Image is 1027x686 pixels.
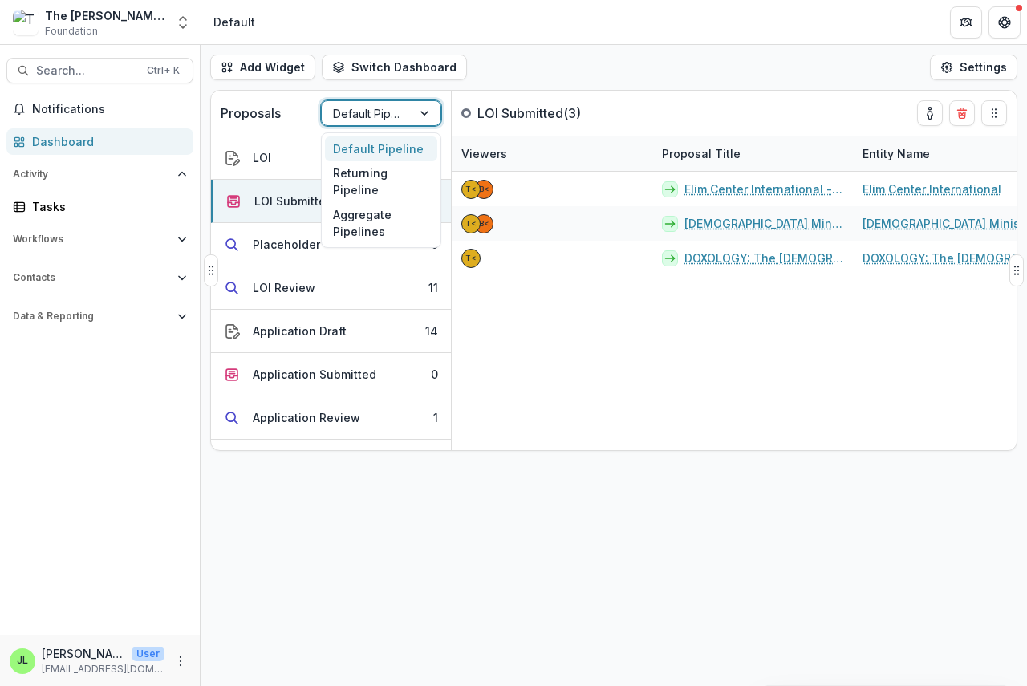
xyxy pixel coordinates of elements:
[211,396,451,440] button: Application Review1
[6,161,193,187] button: Open Activity
[45,24,98,39] span: Foundation
[479,220,489,228] div: Blair White <bwhite@bolickfoundation.org>
[479,185,489,193] div: Blair White <bwhite@bolickfoundation.org>
[207,10,262,34] nav: breadcrumb
[6,303,193,329] button: Open Data & Reporting
[465,185,477,193] div: The Bolick Foundation <jcline@bolickfoundation.org>
[863,181,1001,197] a: Elim Center International
[325,202,437,244] div: Aggregate Pipelines
[213,14,255,30] div: Default
[652,136,853,171] div: Proposal Title
[433,409,438,426] div: 1
[988,6,1021,39] button: Get Help
[211,223,451,266] button: Placeholder0
[253,236,320,253] div: Placeholder
[425,323,438,339] div: 14
[32,133,181,150] div: Dashboard
[211,136,451,180] button: LOI280
[17,656,28,666] div: Joye Lane
[204,254,218,286] button: Drag
[452,145,517,162] div: Viewers
[13,168,171,180] span: Activity
[211,266,451,310] button: LOI Review11
[211,310,451,353] button: Application Draft14
[13,10,39,35] img: The Bolick Foundation
[452,136,652,171] div: Viewers
[253,323,347,339] div: Application Draft
[477,104,598,123] p: LOI Submitted ( 3 )
[465,220,477,228] div: The Bolick Foundation <jcline@bolickfoundation.org>
[684,181,843,197] a: Elim Center International - 2025 - LOI
[6,193,193,220] a: Tasks
[949,100,975,126] button: Delete card
[322,55,467,80] button: Switch Dashboard
[981,100,1007,126] button: Drag
[917,100,943,126] button: toggle-assigned-to-me
[930,55,1017,80] button: Settings
[6,265,193,290] button: Open Contacts
[254,193,333,209] div: LOI Submitted
[32,103,187,116] span: Notifications
[465,254,477,262] div: The Bolick Foundation <jcline@bolickfoundation.org>
[684,250,843,266] a: DOXOLOGY: The [DEMOGRAPHIC_DATA] Center for Spiritual Care and Counsel - 2025 - LOI
[13,272,171,283] span: Contacts
[13,311,171,322] span: Data & Reporting
[6,96,193,122] button: Notifications
[950,6,982,39] button: Partners
[45,7,165,24] div: The [PERSON_NAME] Foundation
[171,651,190,671] button: More
[36,64,137,78] span: Search...
[42,662,164,676] p: [EMAIL_ADDRESS][DOMAIN_NAME]
[221,104,281,123] p: Proposals
[144,62,183,79] div: Ctrl + K
[42,645,125,662] p: [PERSON_NAME]
[253,149,271,166] div: LOI
[684,215,843,232] a: [DEMOGRAPHIC_DATA] Ministry Alliance - 2025 - LOI
[652,145,750,162] div: Proposal Title
[428,279,438,296] div: 11
[325,161,437,203] div: Returning Pipeline
[253,366,376,383] div: Application Submitted
[1009,254,1024,286] button: Drag
[6,226,193,252] button: Open Workflows
[253,409,360,426] div: Application Review
[853,145,940,162] div: Entity Name
[6,58,193,83] button: Search...
[6,128,193,155] a: Dashboard
[132,647,164,661] p: User
[431,366,438,383] div: 0
[211,353,451,396] button: Application Submitted0
[13,233,171,245] span: Workflows
[325,136,437,161] div: Default Pipeline
[210,55,315,80] button: Add Widget
[211,180,451,223] button: LOI Submitted3
[32,198,181,215] div: Tasks
[253,279,315,296] div: LOI Review
[172,6,194,39] button: Open entity switcher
